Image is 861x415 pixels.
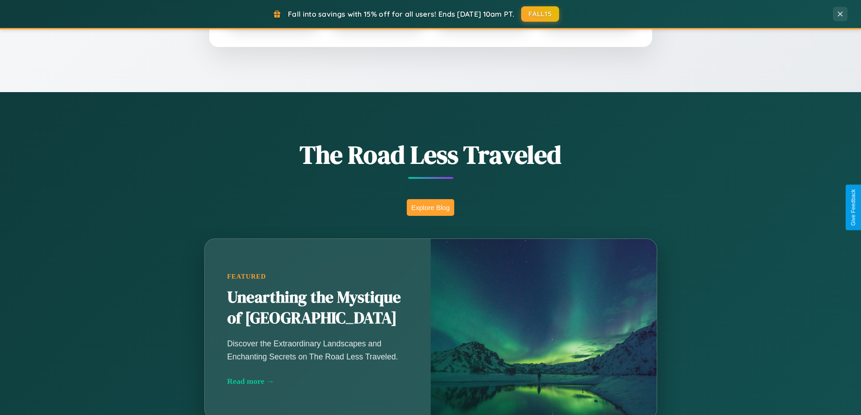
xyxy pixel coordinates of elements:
div: Read more → [227,377,408,386]
div: Featured [227,273,408,280]
span: Fall into savings with 15% off for all users! Ends [DATE] 10am PT. [288,9,514,19]
button: Explore Blog [407,199,454,216]
button: FALL15 [521,6,559,22]
div: Give Feedback [850,189,856,226]
h2: Unearthing the Mystique of [GEOGRAPHIC_DATA] [227,287,408,329]
p: Discover the Extraordinary Landscapes and Enchanting Secrets on The Road Less Traveled. [227,337,408,363]
h1: The Road Less Traveled [160,137,702,172]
